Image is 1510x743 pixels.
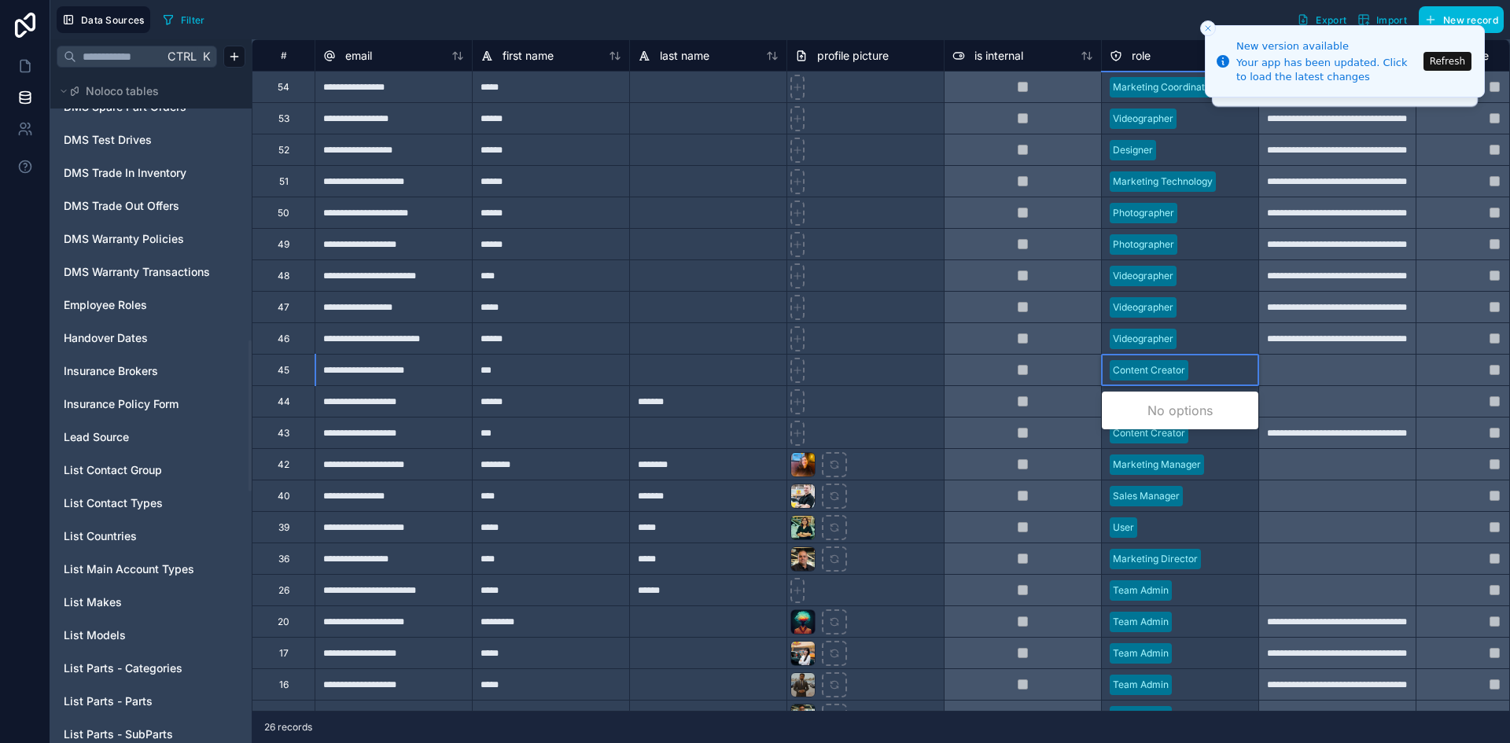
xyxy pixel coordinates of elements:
[278,364,289,377] div: 45
[1102,395,1258,426] div: No options
[278,81,289,94] div: 54
[278,333,289,345] div: 46
[57,623,245,648] div: List Models
[64,528,235,544] a: List Countries
[57,80,236,102] button: Noloco tables
[64,165,235,181] a: DMS Trade In Inventory
[181,14,205,26] span: Filter
[166,46,198,66] span: Ctrl
[279,175,289,188] div: 51
[64,396,235,412] a: Insurance Policy Form
[278,112,289,125] div: 53
[64,165,186,181] span: DMS Trade In Inventory
[1419,6,1504,33] button: New record
[57,656,245,681] div: List Parts - Categories
[1113,332,1173,346] div: Videographer
[57,590,245,615] div: List Makes
[64,660,182,676] span: List Parts - Categories
[278,395,290,408] div: 44
[278,553,289,565] div: 36
[64,594,122,610] span: List Makes
[1113,520,1134,535] div: User
[345,48,372,64] span: email
[1113,646,1169,660] div: Team Admin
[57,127,245,153] div: DMS Test Drives
[64,462,162,478] span: List Contact Group
[278,207,289,219] div: 50
[81,14,145,26] span: Data Sources
[64,726,173,742] span: List Parts - SubParts
[64,429,235,445] a: Lead Source
[64,363,235,379] a: Insurance Brokers
[1423,52,1471,71] button: Refresh
[278,490,290,502] div: 40
[1113,678,1169,692] div: Team Admin
[64,264,210,280] span: DMS Warranty Transactions
[1113,206,1174,220] div: Photographer
[64,363,158,379] span: Insurance Brokers
[1113,615,1169,629] div: Team Admin
[660,48,709,64] span: last name
[279,647,289,660] div: 17
[1352,6,1412,33] button: Import
[1200,20,1216,36] button: Close toast
[1412,6,1504,33] a: New record
[278,616,289,628] div: 20
[1113,237,1174,252] div: Photographer
[279,710,289,723] div: 15
[64,264,235,280] a: DMS Warranty Transactions
[64,561,194,577] span: List Main Account Types
[57,6,150,33] button: Data Sources
[57,491,245,516] div: List Contact Types
[278,301,289,314] div: 47
[1113,269,1173,283] div: Videographer
[64,198,235,214] a: DMS Trade Out Offers
[64,561,235,577] a: List Main Account Types
[64,198,179,214] span: DMS Trade Out Offers
[64,627,235,643] a: List Models
[1113,709,1169,723] div: Team Admin
[57,193,245,219] div: DMS Trade Out Offers
[64,495,163,511] span: List Contact Types
[57,292,245,318] div: Employee Roles
[278,584,289,597] div: 26
[64,429,129,445] span: Lead Source
[264,721,312,734] span: 26 records
[278,144,289,156] div: 52
[1113,175,1213,189] div: Marketing Technology
[57,557,245,582] div: List Main Account Types
[57,524,245,549] div: List Countries
[201,51,212,62] span: K
[1113,583,1169,598] div: Team Admin
[278,427,289,440] div: 43
[64,495,235,511] a: List Contact Types
[1113,363,1185,377] div: Content Creator
[57,259,245,285] div: DMS Warranty Transactions
[64,693,235,709] a: List Parts - Parts
[817,48,889,64] span: profile picture
[64,660,235,676] a: List Parts - Categories
[64,297,235,313] a: Employee Roles
[1113,552,1198,566] div: Marketing Director
[64,231,184,247] span: DMS Warranty Policies
[64,627,126,643] span: List Models
[278,458,289,471] div: 42
[1291,6,1352,33] button: Export
[64,231,235,247] a: DMS Warranty Policies
[1132,48,1151,64] span: role
[279,679,289,691] div: 16
[64,330,148,346] span: Handover Dates
[64,594,235,610] a: List Makes
[1113,300,1173,314] div: Videographer
[974,48,1023,64] span: is internal
[1113,143,1153,157] div: Designer
[1113,426,1185,440] div: Content Creator
[86,83,159,99] span: Noloco tables
[57,392,245,417] div: Insurance Policy Form
[278,270,289,282] div: 48
[57,458,245,483] div: List Contact Group
[1113,458,1201,472] div: Marketing Manager
[264,50,303,61] div: #
[64,396,179,412] span: Insurance Policy Form
[1236,39,1419,54] div: New version available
